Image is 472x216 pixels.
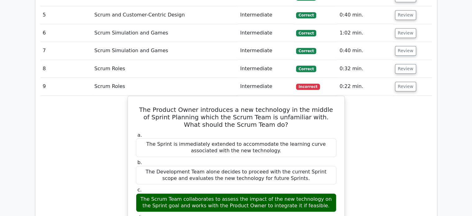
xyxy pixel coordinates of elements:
td: 0:40 min. [337,6,393,24]
td: Intermediate [238,6,294,24]
td: Intermediate [238,24,294,42]
span: Incorrect [296,84,320,90]
td: 7 [40,42,92,60]
span: Correct [296,12,316,18]
div: The Scrum Team collaborates to assess the impact of the new technology on the Sprint goal and wor... [136,193,336,212]
td: Scrum Simulation and Games [92,42,238,60]
span: Correct [296,30,316,36]
div: The Development Team alone decides to proceed with the current Sprint scope and evaluates the new... [136,166,336,185]
span: a. [137,132,142,138]
td: 0:40 min. [337,42,393,60]
span: c. [137,187,142,193]
div: The Sprint is immediately extended to accommodate the learning curve associated with the new tech... [136,138,336,157]
td: 6 [40,24,92,42]
button: Review [395,46,416,56]
td: Intermediate [238,42,294,60]
td: 8 [40,60,92,78]
td: 1:02 min. [337,24,393,42]
span: Correct [296,66,316,72]
td: 9 [40,78,92,95]
h5: The Product Owner introduces a new technology in the middle of Sprint Planning which the Scrum Te... [135,106,337,128]
td: Intermediate [238,78,294,95]
td: Intermediate [238,60,294,78]
button: Review [395,82,416,91]
td: 5 [40,6,92,24]
span: b. [137,159,142,165]
td: Scrum and Customer-Centric Design [92,6,238,24]
button: Review [395,28,416,38]
td: Scrum Roles [92,78,238,95]
td: 0:22 min. [337,78,393,95]
button: Review [395,64,416,74]
button: Review [395,10,416,20]
span: Correct [296,48,316,54]
td: Scrum Roles [92,60,238,78]
td: Scrum Simulation and Games [92,24,238,42]
td: 0:32 min. [337,60,393,78]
